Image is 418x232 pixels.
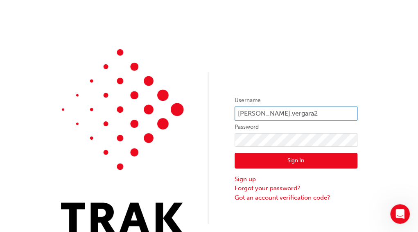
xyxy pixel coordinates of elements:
label: Username [235,96,357,105]
a: Sign up [235,175,357,184]
a: Got an account verification code? [235,193,357,202]
input: Username [235,107,357,121]
button: Sign In [235,153,357,168]
a: Forgot your password? [235,184,357,193]
label: Password [235,122,357,132]
iframe: Intercom live chat [390,204,410,224]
